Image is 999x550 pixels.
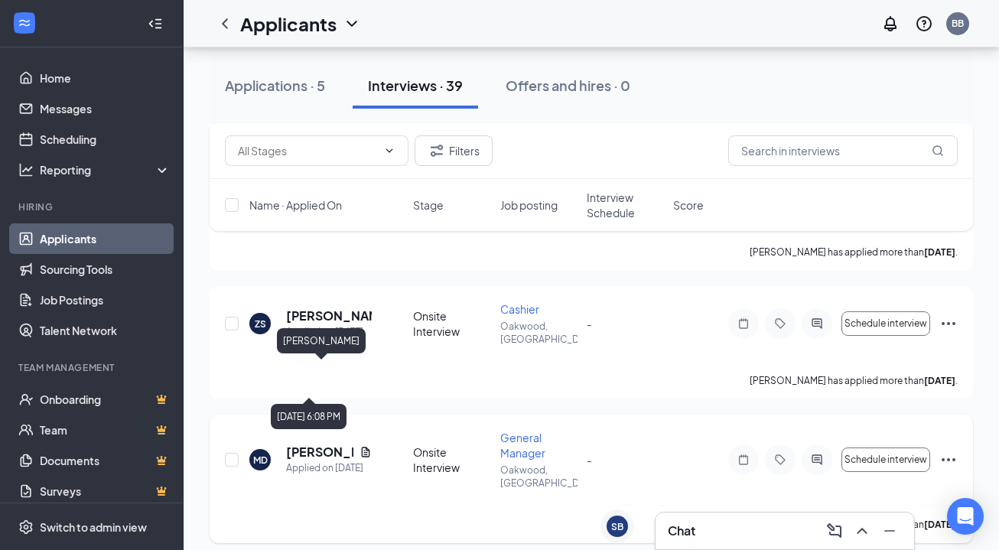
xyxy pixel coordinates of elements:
[611,520,623,533] div: SB
[18,361,168,374] div: Team Management
[924,246,955,258] b: [DATE]
[500,464,578,490] p: Oakwood, [GEOGRAPHIC_DATA]
[40,93,171,124] a: Messages
[271,404,347,429] div: [DATE] 6:08 PM
[286,444,353,461] h5: [PERSON_NAME]
[841,447,930,472] button: Schedule interview
[40,315,171,346] a: Talent Network
[40,285,171,315] a: Job Postings
[343,15,361,33] svg: ChevronDown
[225,76,325,95] div: Applications · 5
[506,76,630,95] div: Offers and hires · 0
[822,519,847,543] button: ComposeMessage
[734,317,753,330] svg: Note
[939,451,958,469] svg: Ellipses
[500,431,545,460] span: General Manager
[413,308,490,339] div: Onsite Interview
[841,311,930,336] button: Schedule interview
[40,519,147,535] div: Switch to admin view
[277,328,366,353] div: [PERSON_NAME]
[808,317,826,330] svg: ActiveChat
[428,142,446,160] svg: Filter
[17,15,32,31] svg: WorkstreamLogo
[40,254,171,285] a: Sourcing Tools
[947,498,984,535] div: Open Intercom Messenger
[915,15,933,33] svg: QuestionInfo
[500,320,578,346] p: Oakwood, [GEOGRAPHIC_DATA]
[808,454,826,466] svg: ActiveChat
[40,223,171,254] a: Applicants
[771,317,789,330] svg: Tag
[668,522,695,539] h3: Chat
[216,15,234,33] svg: ChevronLeft
[500,302,539,316] span: Cashier
[40,63,171,93] a: Home
[924,519,955,530] b: [DATE]
[40,476,171,506] a: SurveysCrown
[253,454,268,467] div: MD
[148,16,163,31] svg: Collapse
[673,197,704,213] span: Score
[40,162,171,177] div: Reporting
[844,318,927,329] span: Schedule interview
[939,314,958,333] svg: Ellipses
[40,124,171,155] a: Scheduling
[255,317,266,330] div: ZS
[238,142,377,159] input: All Stages
[286,308,372,324] h5: [PERSON_NAME]
[40,384,171,415] a: OnboardingCrown
[383,145,395,157] svg: ChevronDown
[853,522,871,540] svg: ChevronUp
[18,162,34,177] svg: Analysis
[880,522,899,540] svg: Minimize
[932,145,944,157] svg: MagnifyingGlass
[924,375,955,386] b: [DATE]
[750,374,958,387] p: [PERSON_NAME] has applied more than .
[413,197,444,213] span: Stage
[360,446,372,458] svg: Document
[500,197,558,213] span: Job posting
[40,445,171,476] a: DocumentsCrown
[587,317,592,330] span: -
[286,461,372,476] div: Applied on [DATE]
[40,415,171,445] a: TeamCrown
[286,324,372,340] div: Applied on [DATE]
[850,519,874,543] button: ChevronUp
[240,11,337,37] h1: Applicants
[18,200,168,213] div: Hiring
[728,135,958,166] input: Search in interviews
[249,197,342,213] span: Name · Applied On
[844,454,927,465] span: Schedule interview
[734,454,753,466] svg: Note
[825,522,844,540] svg: ComposeMessage
[881,15,900,33] svg: Notifications
[587,453,592,467] span: -
[587,190,664,220] span: Interview Schedule
[750,246,958,259] p: [PERSON_NAME] has applied more than .
[18,519,34,535] svg: Settings
[413,444,490,475] div: Onsite Interview
[877,519,902,543] button: Minimize
[368,76,463,95] div: Interviews · 39
[771,454,789,466] svg: Tag
[415,135,493,166] button: Filter Filters
[952,17,964,30] div: BB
